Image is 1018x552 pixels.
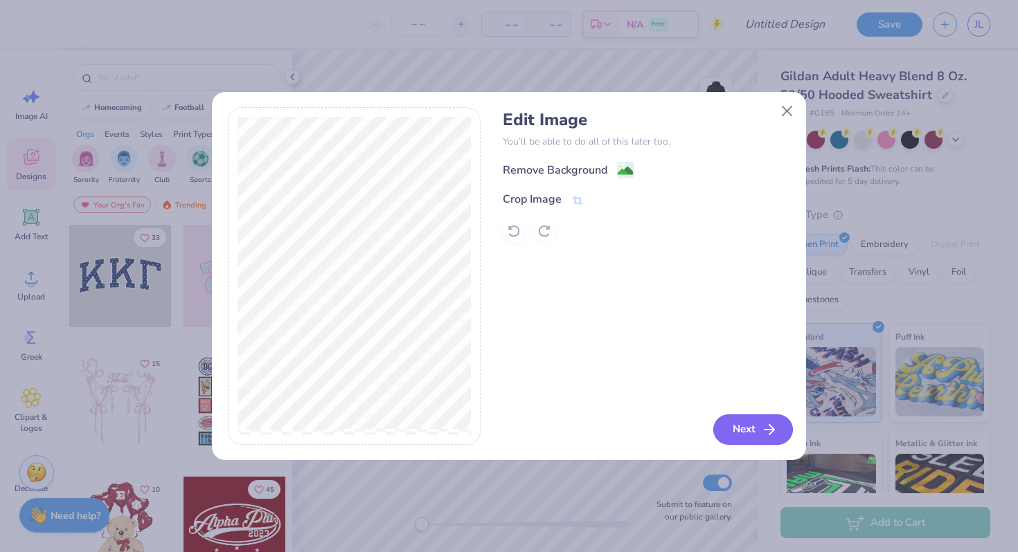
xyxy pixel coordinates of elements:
[713,414,793,445] button: Next
[774,98,801,124] button: Close
[503,191,562,208] div: Crop Image
[503,134,790,149] p: You’ll be able to do all of this later too.
[503,110,790,130] h4: Edit Image
[503,162,607,178] div: Remove Background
